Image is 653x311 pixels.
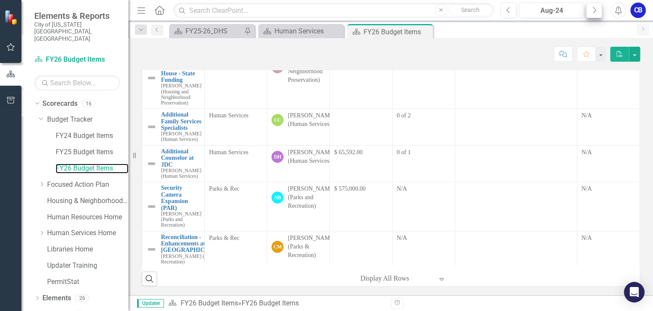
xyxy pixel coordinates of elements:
[364,27,431,37] div: FY26 Budget Items
[519,3,584,18] button: Aug-24
[449,4,492,16] button: Search
[56,131,128,141] a: FY24 Budget Items
[461,6,480,13] span: Search
[522,6,581,16] div: Aug-24
[334,149,363,155] span: $ 65,592.00
[241,299,298,307] div: FY26 Budget Items
[274,26,342,36] div: Human Services
[146,122,157,132] img: Not Defined
[161,131,201,142] small: [PERSON_NAME] (Human Services)
[161,185,201,211] a: Security Camera Expansion (PAR)
[209,149,248,155] span: Human Services
[146,158,157,169] img: Not Defined
[137,299,164,308] span: Updater
[288,111,335,129] div: [PERSON_NAME] (Human Services)
[288,234,335,260] div: [PERSON_NAME] (Parks & Recreation)
[577,182,639,231] td: Double-Click to Edit
[630,3,646,18] button: CB
[455,145,577,182] td: Double-Click to Edit
[577,231,639,268] td: Double-Click to Edit
[209,235,239,241] span: Parks & Rec
[4,10,19,25] img: ClearPoint Strategy
[42,293,71,303] a: Elements
[142,231,205,268] td: Double-Click to Edit Right Click for Context Menu
[56,164,128,173] a: FY26 Budget Items
[581,234,635,242] div: N/A
[47,196,128,206] a: Housing & Neighborhood Preservation Home
[577,145,639,182] td: Double-Click to Edit
[581,185,635,193] div: N/A
[577,48,639,109] td: Double-Click to Edit
[47,245,128,254] a: Libraries Home
[397,149,411,155] span: 0 of 1
[75,294,89,302] div: 26
[581,111,635,120] div: N/A
[168,299,384,308] div: »
[56,147,128,157] a: FY25 Budget Items
[47,277,128,287] a: PermitStat
[47,180,128,190] a: Focused Action Plan
[42,99,78,109] a: Scorecards
[624,282,644,302] div: Open Intercom Messenger
[271,241,283,253] div: CM
[142,145,205,182] td: Double-Click to Edit Right Click for Context Menu
[185,26,242,36] div: FY25-26_DHS
[397,235,407,241] span: N/A
[47,115,128,125] a: Budget Tracker
[142,182,205,231] td: Double-Click to Edit Right Click for Context Menu
[455,109,577,146] td: Double-Click to Edit
[161,148,201,168] a: Additional Counselor at JDC
[397,185,407,192] span: N/A
[47,212,128,222] a: Human Resources Home
[142,109,205,146] td: Double-Click to Edit Right Click for Context Menu
[173,3,494,18] input: Search ClearPoint...
[146,73,157,83] img: Not Defined
[260,26,342,36] a: Human Services
[288,148,335,165] div: [PERSON_NAME] (Human Services)
[455,48,577,109] td: Double-Click to Edit
[397,112,411,119] span: 0 of 2
[577,109,639,146] td: Double-Click to Edit
[161,168,201,179] small: [PERSON_NAME] (Human Services)
[271,114,283,126] div: CC
[142,48,205,109] td: Double-Click to Edit Right Click for Context Menu
[161,234,226,254] a: Reconciliation - Enhancements at [GEOGRAPHIC_DATA]
[47,261,128,271] a: Updater Training
[47,228,128,238] a: Human Services Home
[82,100,95,107] div: 16
[146,201,157,212] img: Not Defined
[455,182,577,231] td: Double-Click to Edit
[271,151,283,163] div: DH
[161,211,201,228] small: [PERSON_NAME] (Parks and Recreation)
[581,148,635,157] div: N/A
[271,191,283,203] div: NB
[288,185,335,210] div: [PERSON_NAME] (Parks and Recreation)
[161,111,201,131] a: Additional Family Services Specialists
[146,244,157,254] img: Not Defined
[34,11,120,21] span: Elements & Reports
[161,83,201,105] small: [PERSON_NAME] (Housing and Neighborhood Preservation)
[171,26,242,36] a: FY25-26_DHS
[34,21,120,42] small: City of [US_STATE][GEOGRAPHIC_DATA], [GEOGRAPHIC_DATA]
[209,112,248,119] span: Human Services
[455,231,577,268] td: Double-Click to Edit
[209,185,239,192] span: Parks & Rec
[180,299,238,307] a: FY26 Budget Items
[34,55,120,65] a: FY26 Budget Items
[161,254,226,265] small: [PERSON_NAME] (Parks & Recreation)
[334,185,366,192] span: $ 575,000.00
[34,75,120,90] input: Search Below...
